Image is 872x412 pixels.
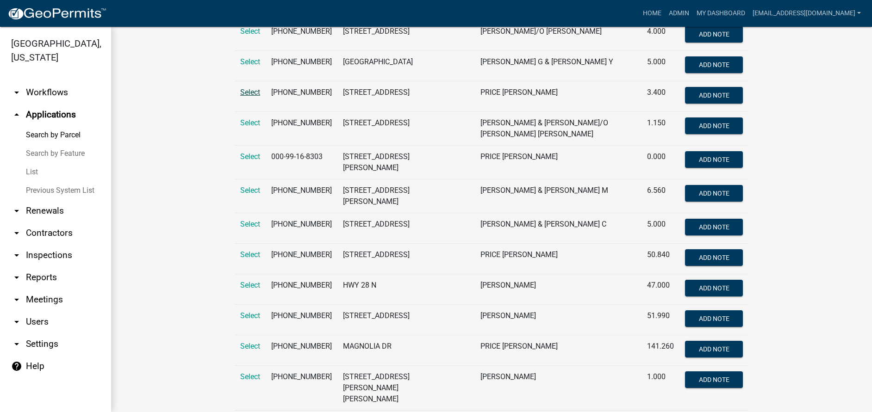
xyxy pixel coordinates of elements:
span: Add Note [698,223,729,231]
a: Admin [665,5,693,22]
td: 51.990 [642,305,679,335]
a: [EMAIL_ADDRESS][DOMAIN_NAME] [749,5,865,22]
td: [STREET_ADDRESS] [337,244,452,274]
i: arrow_drop_down [11,87,22,98]
button: Add Note [685,310,743,327]
i: help [11,361,22,372]
a: Select [240,281,260,289]
a: Select [240,118,260,127]
td: [PERSON_NAME] & [PERSON_NAME] C [475,213,642,244]
span: Add Note [698,61,729,68]
td: 000-99-16-8303 [266,146,337,179]
button: Add Note [685,219,743,235]
a: Home [639,5,665,22]
a: My Dashboard [693,5,749,22]
td: 50.840 [642,244,679,274]
td: [STREET_ADDRESS][PERSON_NAME][PERSON_NAME] [337,366,452,411]
span: Select [240,57,260,66]
td: 4.000 [642,20,679,51]
span: Add Note [698,122,729,129]
td: [PHONE_NUMBER] [266,335,337,366]
td: [STREET_ADDRESS] [337,305,452,335]
a: Select [240,186,260,195]
span: Add Note [698,284,729,292]
td: [STREET_ADDRESS][PERSON_NAME] [337,146,452,179]
td: 1.000 [642,366,679,411]
span: Add Note [698,254,729,261]
td: MAGNOLIA DR [337,335,452,366]
td: 141.260 [642,335,679,366]
td: 6.560 [642,179,679,213]
td: [STREET_ADDRESS] [337,20,452,51]
button: Add Note [685,185,743,202]
td: [PERSON_NAME] & [PERSON_NAME]/O [PERSON_NAME] [PERSON_NAME] [475,112,642,146]
i: arrow_drop_up [11,109,22,120]
td: 0.000 [642,146,679,179]
td: PRICE [PERSON_NAME] [475,244,642,274]
i: arrow_drop_down [11,228,22,239]
td: [PERSON_NAME] G & [PERSON_NAME] Y [475,51,642,81]
td: [PERSON_NAME] & [PERSON_NAME] M [475,179,642,213]
i: arrow_drop_down [11,250,22,261]
td: [PERSON_NAME] [475,274,642,305]
td: [PHONE_NUMBER] [266,213,337,244]
td: [STREET_ADDRESS][PERSON_NAME] [337,179,452,213]
td: [STREET_ADDRESS] [337,112,452,146]
td: 3.400 [642,81,679,112]
span: Add Note [698,31,729,38]
td: [PHONE_NUMBER] [266,112,337,146]
td: 47.000 [642,274,679,305]
td: [STREET_ADDRESS] [337,81,452,112]
button: Add Note [685,117,743,134]
td: [PHONE_NUMBER] [266,81,337,112]
td: [PHONE_NUMBER] [266,20,337,51]
td: 5.000 [642,213,679,244]
span: Add Note [698,345,729,353]
button: Add Note [685,87,743,104]
td: 5.000 [642,51,679,81]
td: [PHONE_NUMBER] [266,179,337,213]
td: [PHONE_NUMBER] [266,274,337,305]
a: Select [240,342,260,351]
i: arrow_drop_down [11,316,22,327]
td: [STREET_ADDRESS] [337,213,452,244]
button: Add Note [685,280,743,296]
td: [PHONE_NUMBER] [266,244,337,274]
td: 1.150 [642,112,679,146]
button: Add Note [685,151,743,168]
a: Select [240,250,260,259]
i: arrow_drop_down [11,294,22,305]
button: Add Note [685,371,743,388]
td: [GEOGRAPHIC_DATA] [337,51,452,81]
td: PRICE [PERSON_NAME] [475,335,642,366]
i: arrow_drop_down [11,205,22,216]
span: Add Note [698,376,729,383]
td: [PERSON_NAME] [475,366,642,411]
button: Add Note [685,26,743,43]
button: Add Note [685,56,743,73]
a: Select [240,311,260,320]
i: arrow_drop_down [11,338,22,350]
span: Add Note [698,190,729,197]
td: HWY 28 N [337,274,452,305]
a: Select [240,152,260,161]
td: [PHONE_NUMBER] [266,366,337,411]
a: Select [240,27,260,36]
span: Add Note [698,92,729,99]
td: PRICE [PERSON_NAME] [475,81,642,112]
a: Select [240,372,260,381]
td: [PHONE_NUMBER] [266,51,337,81]
a: Select [240,88,260,97]
i: arrow_drop_down [11,272,22,283]
td: [PERSON_NAME] [475,305,642,335]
